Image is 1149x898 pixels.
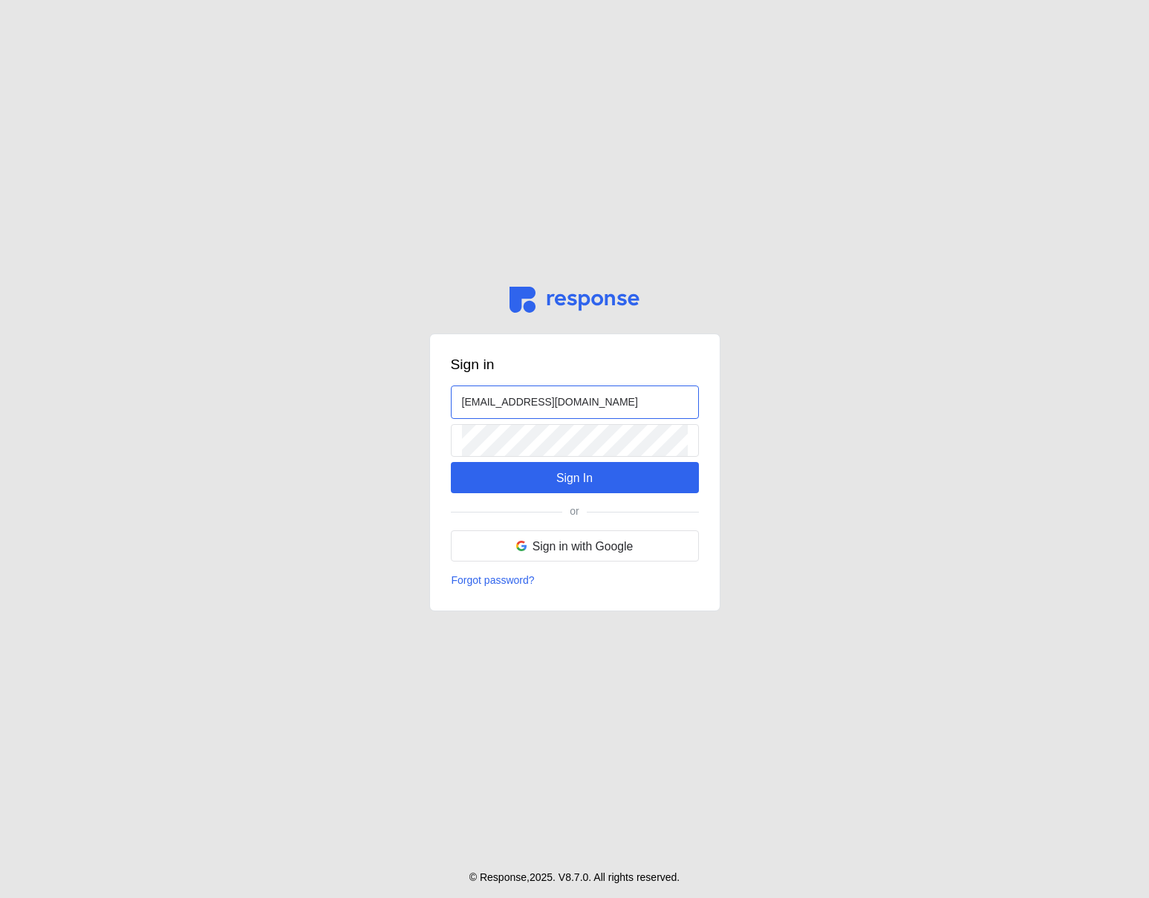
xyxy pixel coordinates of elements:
h3: Sign in [451,355,699,375]
p: Forgot password? [452,573,535,589]
p: Sign In [556,469,593,487]
img: svg%3e [510,287,639,313]
button: Sign In [451,462,699,493]
p: or [570,504,579,520]
p: © Response, 2025 . V 8.7.0 . All rights reserved. [469,870,680,886]
button: Forgot password? [451,572,536,590]
p: Sign in with Google [533,537,634,556]
input: Email [462,386,688,418]
button: Sign in with Google [451,530,699,562]
img: svg%3e [516,541,527,551]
